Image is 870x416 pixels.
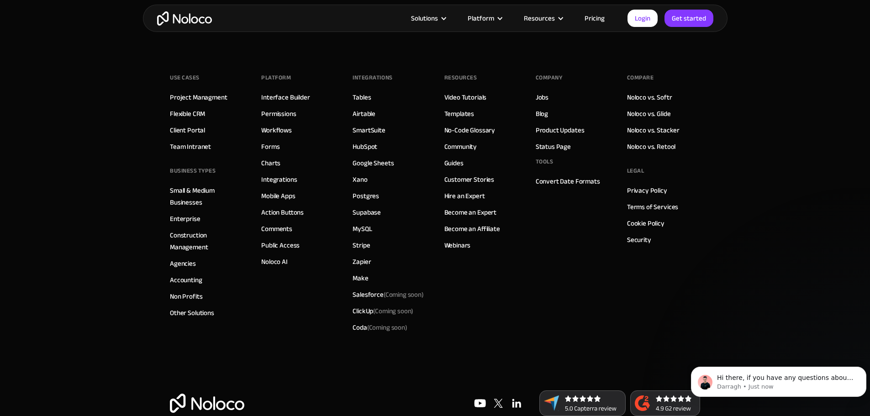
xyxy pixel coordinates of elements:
div: INTEGRATIONS [353,71,392,84]
span: (Coming soon) [373,305,413,317]
a: Webinars [444,239,471,251]
div: Resources [524,12,555,24]
a: Airtable [353,108,375,120]
a: Integrations [261,174,297,185]
a: MySQL [353,223,372,235]
a: Construction Management [170,229,243,253]
a: Jobs [536,91,548,103]
a: Stripe [353,239,370,251]
div: Resources [512,12,573,24]
a: Noloco vs. Softr [627,91,672,103]
div: Coda [353,321,407,333]
a: Become an Affiliate [444,223,500,235]
a: Terms of Services [627,201,678,213]
div: Solutions [400,12,456,24]
div: Platform [261,71,291,84]
a: Postgres [353,190,379,202]
a: Guides [444,157,464,169]
div: Compare [627,71,654,84]
div: Platform [456,12,512,24]
a: Blog [536,108,548,120]
a: Noloco vs. Stacker [627,124,680,136]
a: home [157,11,212,26]
div: Use Cases [170,71,200,84]
a: Action Buttons [261,206,304,218]
a: Noloco vs. Glide [627,108,671,120]
a: Status Page [536,141,571,153]
div: ClickUp [353,305,413,317]
div: Solutions [411,12,438,24]
a: Hire an Expert [444,190,485,202]
a: Enterprise [170,213,200,225]
div: Platform [468,12,494,24]
a: SmartSuite [353,124,385,136]
a: Tables [353,91,371,103]
a: Customer Stories [444,174,495,185]
a: Zapier [353,256,371,268]
a: Make [353,272,368,284]
div: Company [536,71,563,84]
div: Salesforce [353,289,424,300]
a: Pricing [573,12,616,24]
a: Google Sheets [353,157,394,169]
a: Workflows [261,124,292,136]
a: Forms [261,141,279,153]
a: Comments [261,223,292,235]
div: BUSINESS TYPES [170,164,216,178]
a: Public Access [261,239,300,251]
a: Become an Expert [444,206,497,218]
a: Agencies [170,258,196,269]
a: Permissions [261,108,296,120]
a: Convert Date Formats [536,175,600,187]
a: Community [444,141,477,153]
a: Flexible CRM [170,108,205,120]
a: Mobile Apps [261,190,295,202]
a: Other Solutions [170,307,214,319]
a: Product Updates [536,124,585,136]
a: Get started [664,10,713,27]
a: Charts [261,157,280,169]
a: Privacy Policy [627,184,667,196]
a: Templates [444,108,475,120]
a: Noloco vs. Retool [627,141,675,153]
div: Legal [627,164,644,178]
a: Interface Builder [261,91,310,103]
a: Client Portal [170,124,205,136]
a: Login [627,10,658,27]
a: Security [627,234,651,246]
a: Cookie Policy [627,217,664,229]
div: Tools [536,155,554,169]
iframe: Intercom notifications message [687,348,870,411]
span: (Coming soon) [367,321,407,334]
a: Supabase [353,206,381,218]
a: HubSpot [353,141,377,153]
a: Video Tutorials [444,91,487,103]
a: Noloco AI [261,256,288,268]
a: Project Managment [170,91,227,103]
span: (Coming soon) [384,288,424,301]
a: Accounting [170,274,202,286]
a: Small & Medium Businesses [170,184,243,208]
a: No-Code Glossary [444,124,496,136]
a: Non Profits [170,290,202,302]
a: Team Intranet [170,141,211,153]
a: Xano [353,174,367,185]
div: Resources [444,71,477,84]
